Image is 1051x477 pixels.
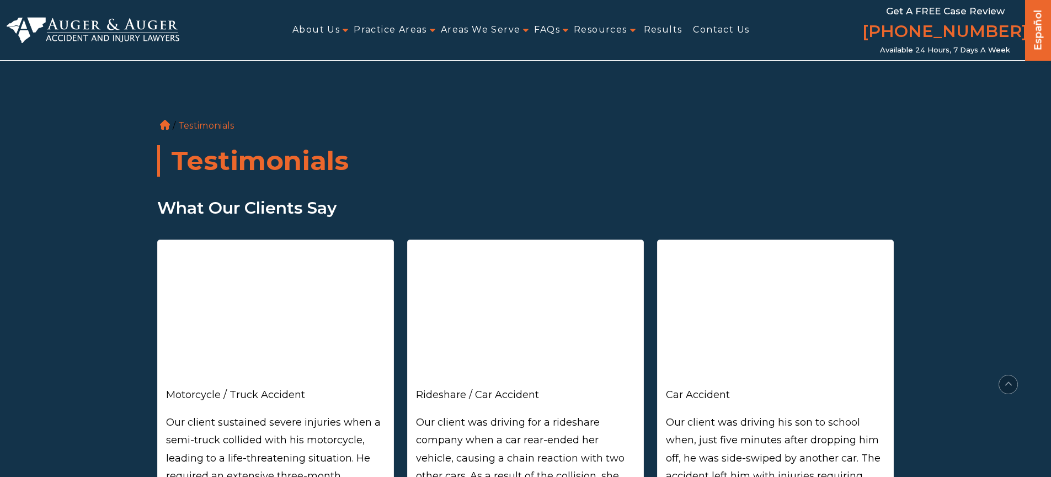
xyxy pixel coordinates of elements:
img: Auger & Auger Accident and Injury Lawyers Logo [7,17,179,44]
a: Resources [574,18,627,43]
a: Practice Areas [354,18,427,43]
a: Results [644,18,682,43]
p: What Our Clients Say [157,193,894,223]
div: Motorcycle / Truck Accident [166,386,385,404]
h1: Testimonials [157,145,894,177]
a: Home [160,120,170,130]
div: Rideshare / Car Accident [416,386,635,404]
iframe: From Tragedy to Triumph: A Father's Journey to Healing After School Drop-Off Accident [666,248,885,385]
span: Available 24 Hours, 7 Days a Week [880,46,1010,55]
a: [PHONE_NUMBER] [862,19,1028,46]
iframe: Victory on Wheels: Motorcyclist Wins $850K Settlement [166,248,385,385]
ol: / [157,50,894,133]
a: Contact Us [693,18,749,43]
div: Car Accident [666,386,885,404]
iframe: Ride-Share Driver Triumphs in Legal Battle, Secures Impressive Settlement Win! [416,248,635,385]
span: Get a FREE Case Review [886,6,1005,17]
a: FAQs [534,18,560,43]
a: Areas We Serve [441,18,521,43]
button: scroll to up [999,375,1018,394]
li: Testimonials [175,120,237,131]
a: About Us [292,18,340,43]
